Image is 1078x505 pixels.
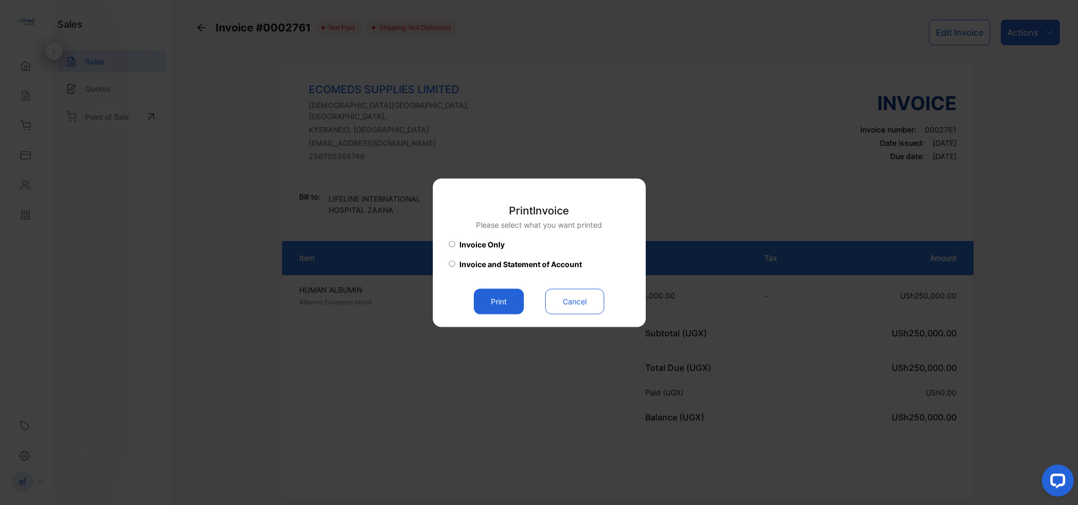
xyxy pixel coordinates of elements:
[476,219,602,230] p: Please select what you want printed
[459,258,582,269] span: Invoice and Statement of Account
[476,202,602,218] p: Print Invoice
[474,288,524,314] button: Print
[545,288,604,314] button: Cancel
[1033,460,1078,505] iframe: LiveChat chat widget
[459,238,505,250] span: Invoice Only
